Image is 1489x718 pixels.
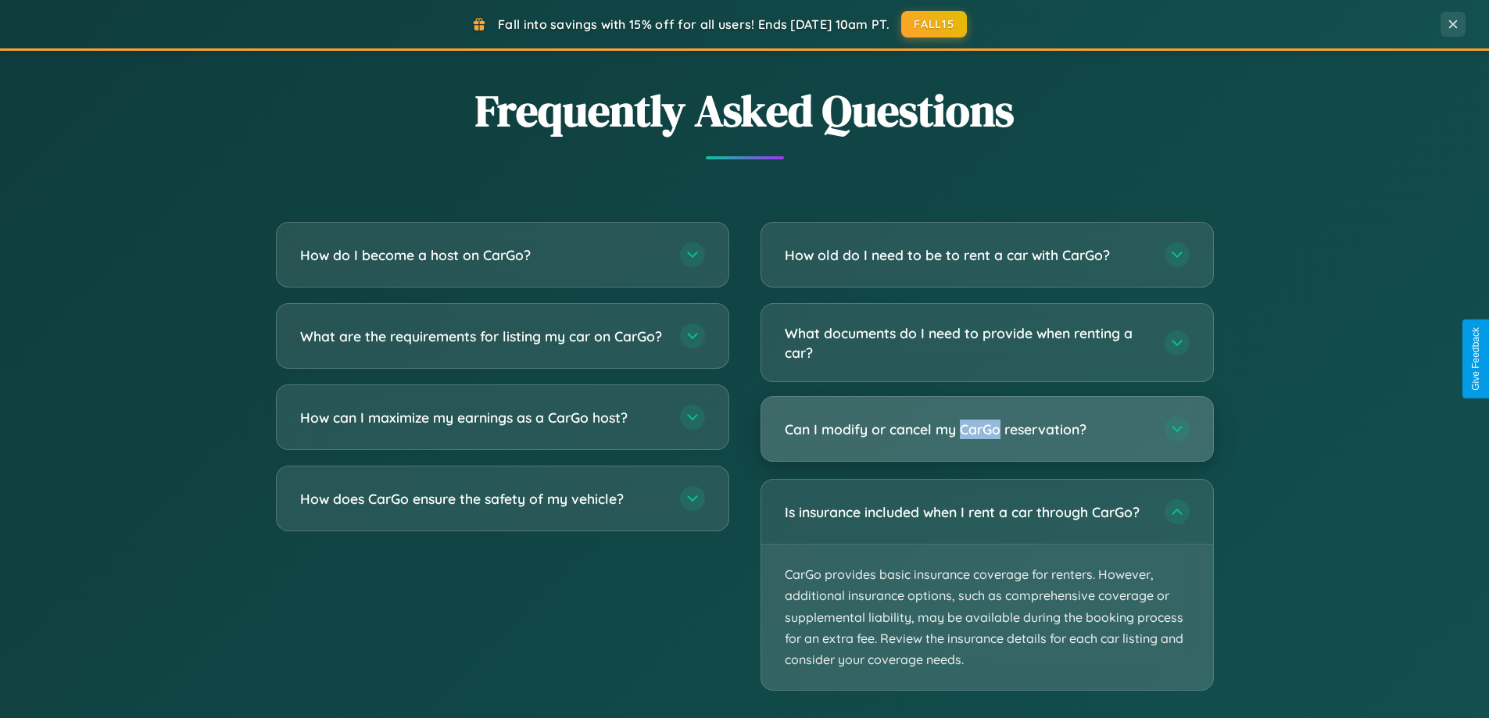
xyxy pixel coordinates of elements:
p: CarGo provides basic insurance coverage for renters. However, additional insurance options, such ... [761,545,1213,690]
h3: Is insurance included when I rent a car through CarGo? [785,502,1149,522]
h2: Frequently Asked Questions [276,80,1214,141]
span: Fall into savings with 15% off for all users! Ends [DATE] 10am PT. [498,16,889,32]
h3: How do I become a host on CarGo? [300,245,664,265]
h3: How can I maximize my earnings as a CarGo host? [300,408,664,427]
h3: What are the requirements for listing my car on CarGo? [300,327,664,346]
h3: How does CarGo ensure the safety of my vehicle? [300,489,664,509]
button: FALL15 [901,11,967,38]
h3: What documents do I need to provide when renting a car? [785,323,1149,362]
div: Give Feedback [1470,327,1481,391]
h3: How old do I need to be to rent a car with CarGo? [785,245,1149,265]
h3: Can I modify or cancel my CarGo reservation? [785,420,1149,439]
